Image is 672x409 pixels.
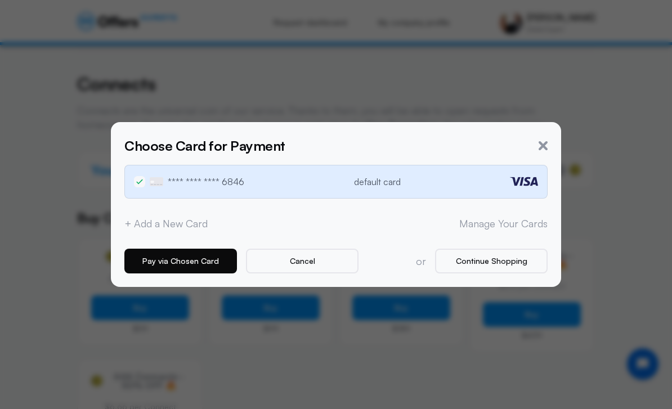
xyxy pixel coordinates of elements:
h5: Choose Card for Payment [124,136,285,156]
button: Pay via Chosen Card [124,249,237,273]
button: + Add a New Card [124,218,208,230]
img: visa [510,177,538,186]
button: Cancel [246,249,359,273]
p: default card [354,177,401,186]
p: or [416,254,426,268]
button: Continue Shopping [435,249,548,273]
a: Manage Your Cards [459,217,548,231]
